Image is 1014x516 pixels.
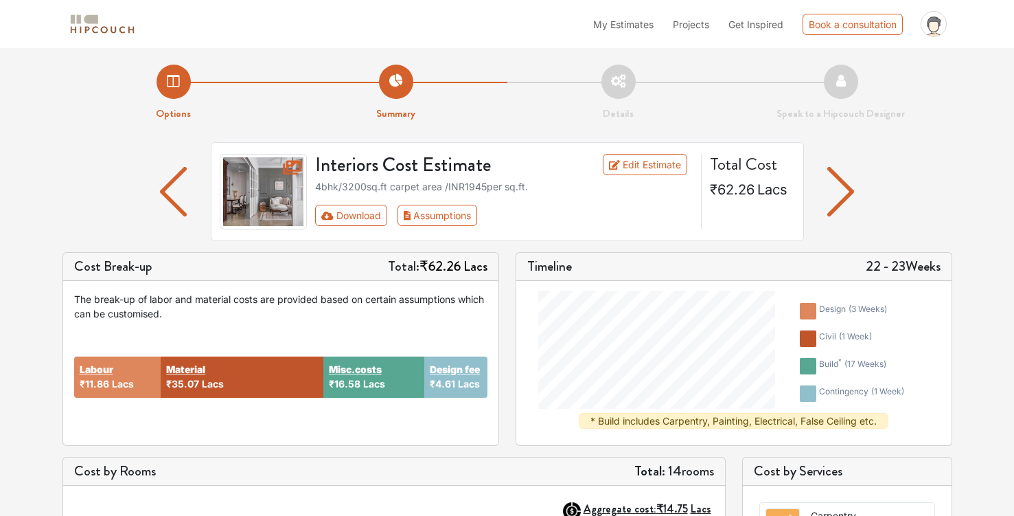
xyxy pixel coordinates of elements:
[166,378,199,390] span: ₹35.07
[315,205,488,226] div: First group
[74,258,152,275] h5: Cost Break-up
[673,19,709,30] span: Projects
[329,378,360,390] span: ₹16.58
[757,181,787,198] span: Lacs
[112,378,134,390] span: Lacs
[634,463,714,480] h5: 14 rooms
[827,167,854,216] img: arrow left
[68,9,137,40] span: logo-horizontal.svg
[166,362,205,377] button: Material
[80,362,113,377] button: Labour
[710,154,792,175] h4: Total Cost
[849,304,887,314] span: ( 3 weeks )
[527,258,572,275] h5: Timeline
[329,362,382,377] button: Misc.costs
[819,303,887,319] div: design
[160,167,187,216] img: arrow left
[728,19,783,30] span: Get Inspired
[593,19,654,30] span: My Estimates
[710,181,754,198] span: ₹62.26
[376,106,415,121] strong: Summary
[307,154,569,177] h3: Interiors Cost Estimate
[584,502,714,515] button: Aggregate cost:₹14.75Lacs
[315,179,693,194] div: 4bhk / 3200 sq.ft carpet area /INR 1945 per sq.ft.
[776,106,905,121] strong: Speak to a Hipcouch Designer
[202,378,224,390] span: Lacs
[430,362,480,377] button: Design fee
[419,256,461,276] span: ₹62.26
[315,205,387,226] button: Download
[754,463,941,480] h5: Cost by Services
[388,258,487,275] h5: Total:
[819,385,904,402] div: contingency
[839,331,872,341] span: ( 1 week )
[634,461,665,481] strong: Total:
[74,292,487,321] div: The break-up of labor and material costs are provided based on certain assumptions which can be c...
[866,258,941,275] h5: 22 - 23 Weeks
[430,378,455,390] span: ₹4.61
[803,14,903,35] div: Book a consultation
[68,12,137,36] img: logo-horizontal.svg
[819,358,886,374] div: build
[458,378,480,390] span: Lacs
[871,386,904,396] span: ( 1 week )
[156,106,191,121] strong: Options
[603,154,687,175] a: Edit Estimate
[80,378,109,390] span: ₹11.86
[220,154,308,229] img: gallery
[603,106,634,121] strong: Details
[315,205,693,226] div: Toolbar with button groups
[363,378,385,390] span: Lacs
[74,463,156,480] h5: Cost by Rooms
[819,330,872,347] div: civil
[397,205,478,226] button: Assumptions
[844,359,886,369] span: ( 17 weeks )
[579,413,888,429] div: * Build includes Carpentry, Painting, Electrical, False Ceiling etc.
[463,256,487,276] span: Lacs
